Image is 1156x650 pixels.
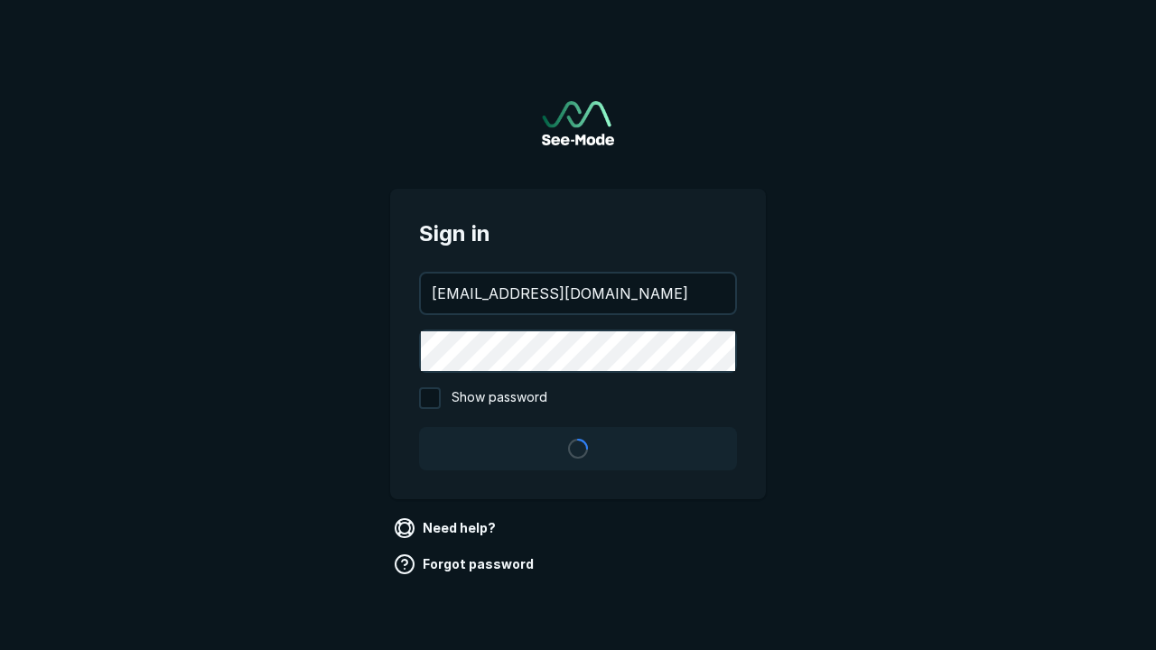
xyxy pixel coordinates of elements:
input: your@email.com [421,274,735,313]
img: See-Mode Logo [542,101,614,145]
span: Sign in [419,218,737,250]
a: Go to sign in [542,101,614,145]
span: Show password [452,387,547,409]
a: Forgot password [390,550,541,579]
a: Need help? [390,514,503,543]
